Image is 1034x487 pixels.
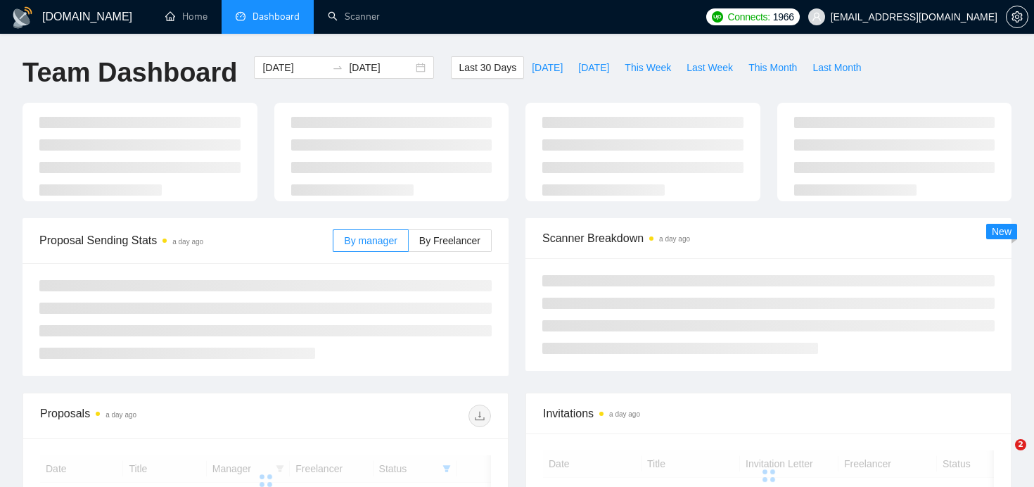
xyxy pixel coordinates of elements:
[773,9,794,25] span: 1966
[344,235,397,246] span: By manager
[812,12,822,22] span: user
[543,405,994,422] span: Invitations
[11,6,34,29] img: logo
[419,235,480,246] span: By Freelancer
[992,226,1011,237] span: New
[524,56,570,79] button: [DATE]
[805,56,869,79] button: Last Month
[741,56,805,79] button: This Month
[165,11,208,23] a: homeHome
[1006,6,1028,28] button: setting
[39,232,333,249] span: Proposal Sending Stats
[659,235,690,243] time: a day ago
[1015,439,1026,450] span: 2
[532,60,563,75] span: [DATE]
[236,11,245,21] span: dashboard
[1006,11,1028,23] a: setting
[687,60,733,75] span: Last Week
[332,62,343,73] span: swap-right
[172,238,203,246] time: a day ago
[106,411,136,419] time: a day ago
[578,60,609,75] span: [DATE]
[40,405,266,427] div: Proposals
[712,11,723,23] img: upwork-logo.png
[262,60,326,75] input: Start date
[609,410,640,418] time: a day ago
[1007,11,1028,23] span: setting
[349,60,413,75] input: End date
[459,60,516,75] span: Last 30 Days
[23,56,237,89] h1: Team Dashboard
[625,60,671,75] span: This Week
[253,11,300,23] span: Dashboard
[617,56,679,79] button: This Week
[679,56,741,79] button: Last Week
[451,56,524,79] button: Last 30 Days
[812,60,861,75] span: Last Month
[328,11,380,23] a: searchScanner
[748,60,797,75] span: This Month
[570,56,617,79] button: [DATE]
[986,439,1020,473] iframe: Intercom live chat
[542,229,995,247] span: Scanner Breakdown
[332,62,343,73] span: to
[727,9,770,25] span: Connects:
